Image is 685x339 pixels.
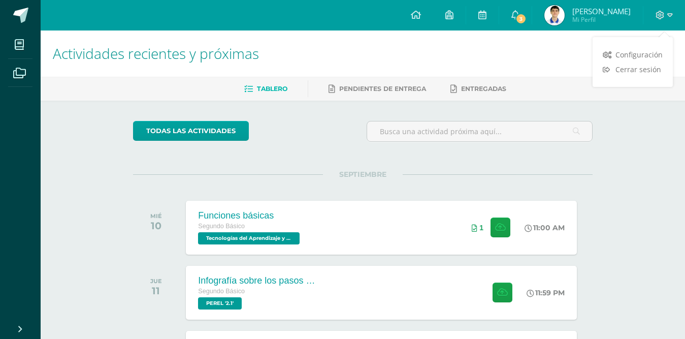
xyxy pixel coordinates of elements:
[133,121,249,141] a: todas las Actividades
[479,224,483,232] span: 1
[198,210,302,221] div: Funciones básicas
[257,85,287,93] span: Tablero
[615,50,663,59] span: Configuración
[525,223,565,232] div: 11:00 AM
[472,224,483,232] div: Archivos entregados
[593,47,673,62] a: Configuración
[53,44,259,63] span: Actividades recientes y próximas
[150,220,162,232] div: 10
[244,81,287,97] a: Tablero
[593,62,673,77] a: Cerrar sesión
[527,288,565,297] div: 11:59 PM
[515,13,527,24] span: 3
[329,81,426,97] a: Pendientes de entrega
[198,297,242,310] span: PEREL '2.1'
[615,65,661,74] span: Cerrar sesión
[198,223,245,230] span: Segundo Básico
[150,285,162,297] div: 11
[544,5,565,25] img: 1ad8f3824c0ebdd2d73910efff234835.png
[461,85,506,93] span: Entregadas
[150,212,162,220] div: MIÉ
[367,121,592,141] input: Busca una actividad próxima aquí...
[450,81,506,97] a: Entregadas
[339,85,426,93] span: Pendientes de entrega
[323,170,403,179] span: SEPTIEMBRE
[572,15,631,24] span: Mi Perfil
[198,232,300,244] span: Tecnologías del Aprendizaje y la Comunicación '2.1'
[150,278,162,285] div: JUE
[198,275,320,286] div: Infografía sobre los pasos para una buena confesión
[572,6,631,16] span: [PERSON_NAME]
[198,288,245,295] span: Segundo Básico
